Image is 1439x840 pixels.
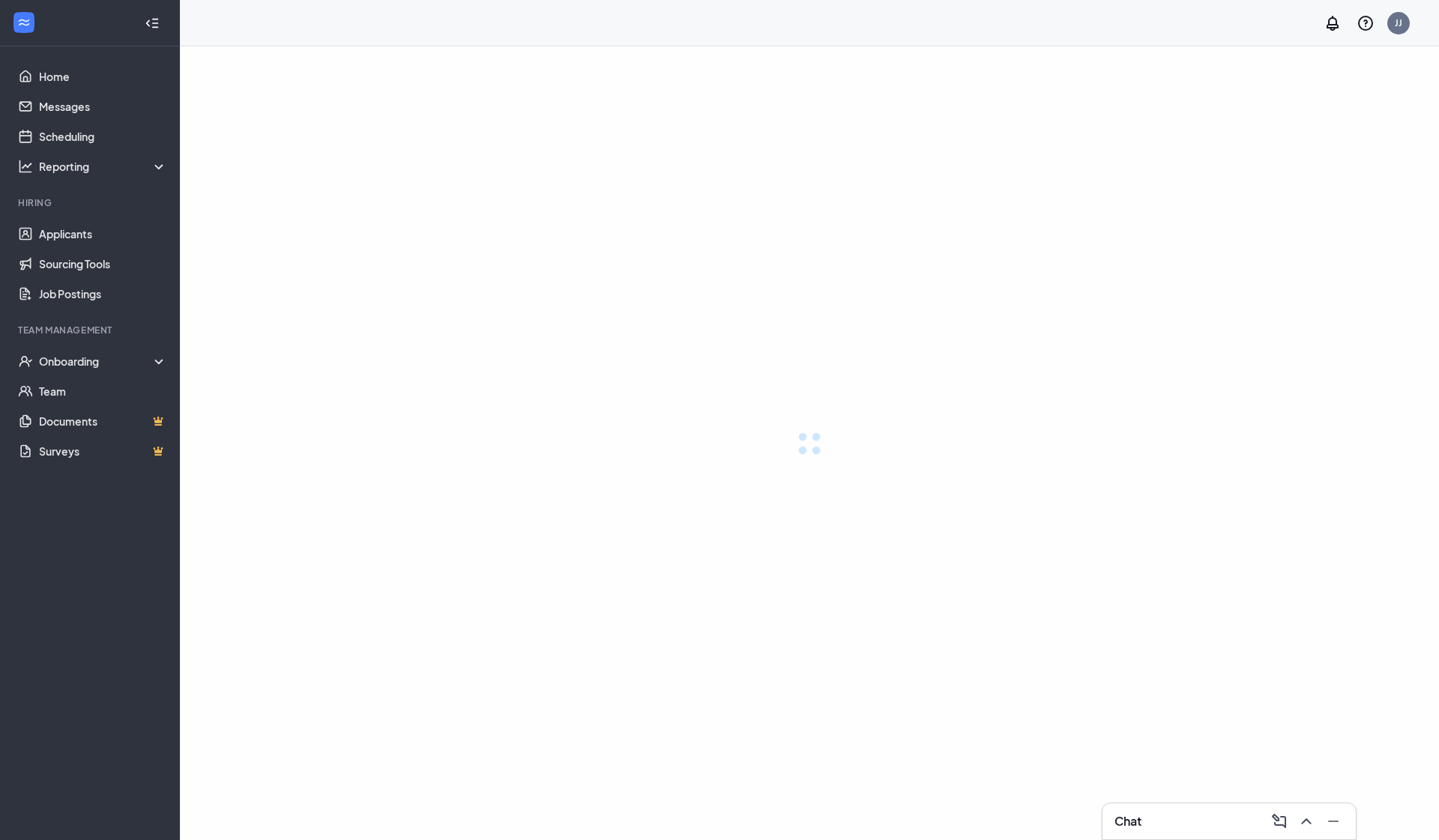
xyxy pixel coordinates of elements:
[1114,813,1141,830] h3: Chat
[39,279,167,309] a: Job Postings
[39,354,168,369] div: Onboarding
[16,15,31,30] svg: WorkstreamLogo
[1297,812,1315,830] svg: ChevronUp
[1270,812,1288,830] svg: ComposeMessage
[1357,14,1375,32] svg: QuestionInfo
[18,324,164,336] div: Team Management
[18,159,33,174] svg: Analysis
[39,219,167,249] a: Applicants
[39,61,167,91] a: Home
[18,354,33,369] svg: UserCheck
[39,436,167,466] a: SurveysCrown
[145,16,160,31] svg: Collapse
[1266,809,1290,833] button: ComposeMessage
[1320,809,1344,833] button: Minimize
[39,249,167,279] a: Sourcing Tools
[1395,16,1402,29] div: JJ
[18,196,164,209] div: Hiring
[39,159,168,174] div: Reporting
[39,376,167,406] a: Team
[1293,809,1317,833] button: ChevronUp
[39,121,167,151] a: Scheduling
[1324,14,1342,32] svg: Notifications
[39,406,167,436] a: DocumentsCrown
[39,91,167,121] a: Messages
[1324,812,1342,830] svg: Minimize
